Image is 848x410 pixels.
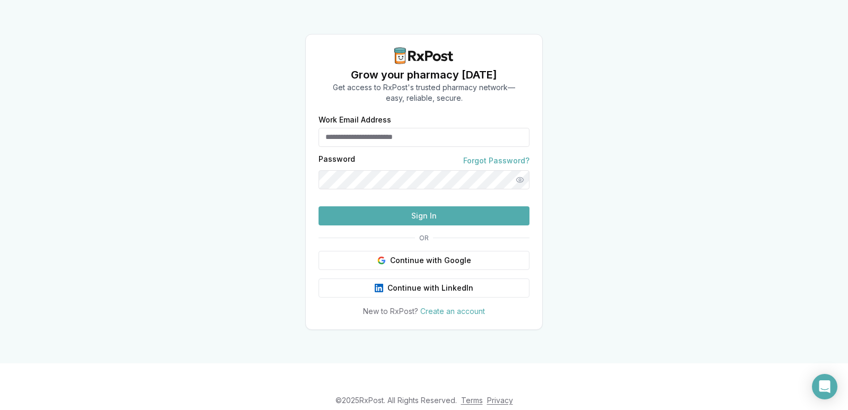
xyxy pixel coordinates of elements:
h1: Grow your pharmacy [DATE] [333,67,515,82]
button: Continue with LinkedIn [319,278,529,298]
button: Continue with Google [319,251,529,270]
a: Privacy [487,396,513,405]
a: Create an account [420,307,485,316]
p: Get access to RxPost's trusted pharmacy network— easy, reliable, secure. [333,82,515,103]
img: Google [377,256,386,265]
label: Work Email Address [319,116,529,124]
img: LinkedIn [375,284,383,292]
img: RxPost Logo [390,47,458,64]
button: Sign In [319,206,529,225]
a: Terms [461,396,483,405]
span: OR [415,234,433,242]
label: Password [319,155,355,166]
a: Forgot Password? [463,155,529,166]
span: New to RxPost? [363,307,418,316]
button: Show password [510,170,529,189]
div: Open Intercom Messenger [812,374,837,399]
